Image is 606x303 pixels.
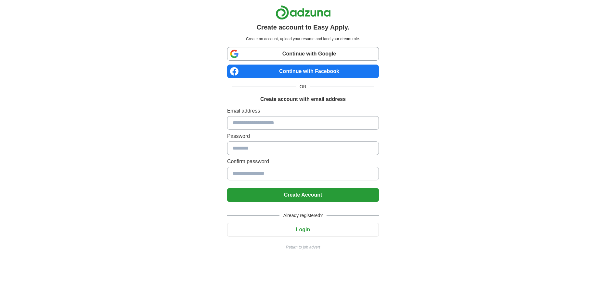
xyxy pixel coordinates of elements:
a: Login [227,227,379,232]
a: Continue with Facebook [227,65,379,78]
label: Confirm password [227,158,379,165]
p: Create an account, upload your resume and land your dream role. [228,36,378,42]
img: Adzuna logo [276,5,331,20]
label: Email address [227,107,379,115]
button: Login [227,223,379,236]
label: Password [227,132,379,140]
span: OR [296,83,310,90]
a: Return to job advert [227,244,379,250]
h1: Create account to Easy Apply. [257,22,350,32]
h1: Create account with email address [260,95,346,103]
button: Create Account [227,188,379,202]
a: Continue with Google [227,47,379,61]
span: Already registered? [279,212,327,219]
